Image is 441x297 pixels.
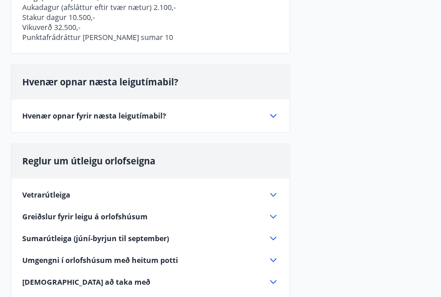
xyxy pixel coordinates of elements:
[22,2,279,12] p: Aukadagur (afsláttur eftir tvær nætur) 2.100,-
[22,212,148,222] span: Greiðslur fyrir leigu á orlofshúsum
[22,12,279,22] p: Stakur dagur 10.500,-
[22,277,150,287] span: [DEMOGRAPHIC_DATA] að taka með
[22,233,279,244] div: Sumarútleiga (júní-byrjun til september)
[22,277,279,287] div: [DEMOGRAPHIC_DATA] að taka með
[22,233,169,243] span: Sumarútleiga (júní-byrjun til september)
[22,255,279,266] div: Umgengni í orlofshúsum með heitum potti
[22,32,279,42] p: Punktafrádráttur [PERSON_NAME] sumar 10
[22,76,178,88] span: Hvenær opnar næsta leigutímabil?
[22,189,279,200] div: Vetrarútleiga
[22,111,166,121] span: Hvenær opnar fyrir næsta leigutímabil?
[22,255,178,265] span: Umgengni í orlofshúsum með heitum potti
[22,211,279,222] div: Greiðslur fyrir leigu á orlofshúsum
[22,190,70,200] span: Vetrarútleiga
[22,22,279,32] p: Vikuverð 32.500,-
[22,110,279,121] div: Hvenær opnar fyrir næsta leigutímabil?
[22,155,155,167] span: Reglur um útleigu orlofseigna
